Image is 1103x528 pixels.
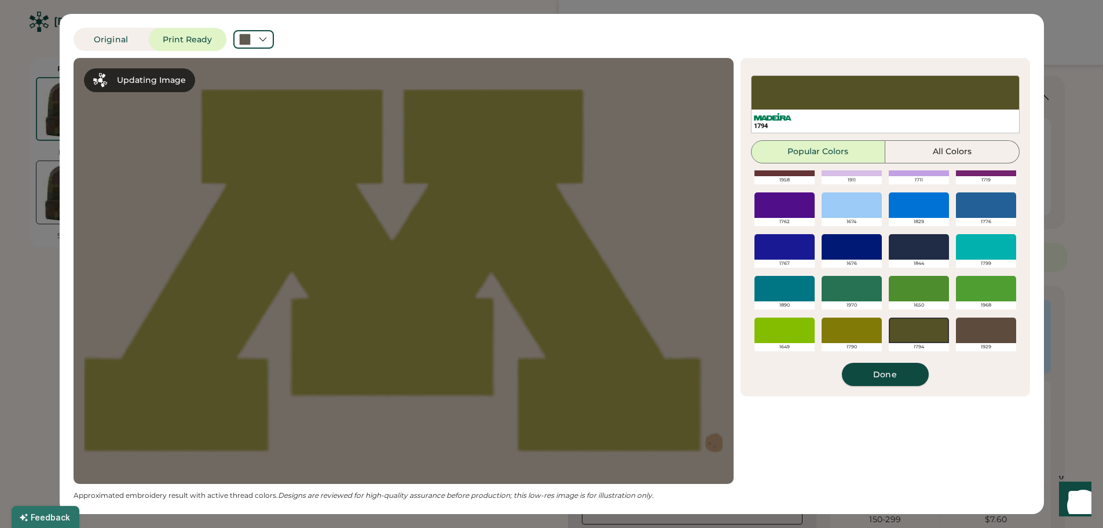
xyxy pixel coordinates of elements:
div: 1929 [956,343,1016,351]
div: 1674 [822,218,882,226]
img: Madeira%20Logo.svg [754,113,791,121]
div: 1762 [754,218,815,226]
iframe: Front Chat [1048,476,1098,526]
div: 1829 [889,218,949,226]
div: 1799 [956,260,1016,268]
div: Approximated embroidery result with active thread colors. [74,491,734,500]
em: Designs are reviewed for high-quality assurance before production; this low-res image is for illu... [278,491,654,500]
div: 1794 [754,122,1017,130]
div: 1970 [822,301,882,309]
button: All Colors [885,140,1020,163]
div: 1890 [754,301,815,309]
div: 1650 [889,301,949,309]
div: 1776 [956,218,1016,226]
button: Print Ready [149,28,226,51]
div: 1794 [889,343,949,351]
button: Original [74,28,149,51]
div: 1767 [754,260,815,268]
div: 1719 [956,176,1016,184]
div: 1911 [822,176,882,184]
div: 1649 [754,343,815,351]
div: 1711 [889,176,949,184]
div: 1968 [956,301,1016,309]
div: 1958 [754,176,815,184]
button: Popular Colors [751,140,885,163]
button: Done [842,363,929,386]
div: 1676 [822,260,882,268]
div: 1844 [889,260,949,268]
div: 1790 [822,343,882,351]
